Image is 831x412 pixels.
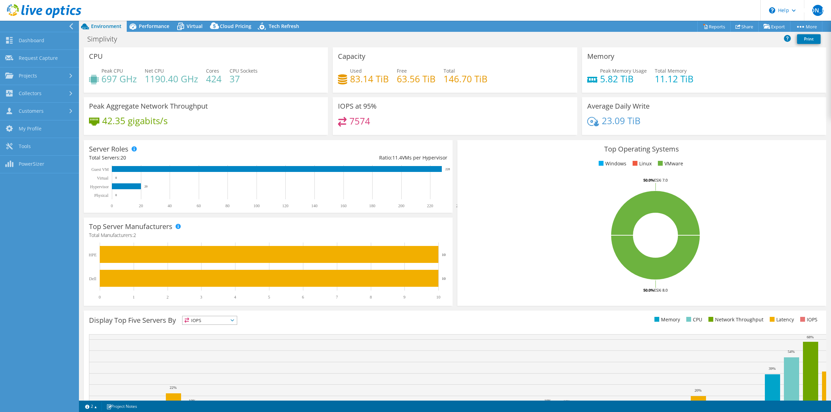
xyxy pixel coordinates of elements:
h3: Memory [587,53,614,60]
text: 10 [442,276,446,281]
text: 2 [167,295,169,300]
text: 8 [370,295,372,300]
span: [PERSON_NAME] [812,5,823,16]
span: Tech Refresh [269,23,299,29]
span: Total [444,67,455,74]
text: 6 [302,295,304,300]
text: 39% [769,366,776,370]
span: IOPS [182,316,237,324]
text: 228 [445,167,450,171]
h4: 7574 [349,117,370,125]
span: CPU Sockets [230,67,258,74]
span: Performance [139,23,169,29]
text: Physical [94,193,108,198]
h4: 697 GHz [101,75,137,83]
text: HPE [89,253,97,257]
h4: 5.82 TiB [600,75,647,83]
text: Virtual [97,176,109,181]
li: Windows [597,160,626,167]
text: 100 [253,203,260,208]
h3: CPU [89,53,103,60]
tspan: ESXi 8.0 [654,287,668,293]
text: 4 [234,295,236,300]
h3: Capacity [338,53,365,60]
h3: Top Server Manufacturers [89,223,172,230]
span: Cores [206,67,219,74]
text: 0 [115,176,117,180]
text: 3 [200,295,202,300]
text: 160 [340,203,347,208]
h4: 11.12 TiB [655,75,694,83]
text: 40 [168,203,172,208]
text: Hypervisor [90,184,109,189]
text: 120 [282,203,288,208]
span: Peak Memory Usage [600,67,647,74]
text: Dell [89,276,96,281]
text: 20% [695,388,702,392]
h4: 37 [230,75,258,83]
text: 0 [115,193,117,197]
h3: Server Roles [89,145,128,153]
h4: 63.56 TiB [397,75,436,83]
h3: IOPS at 95% [338,102,377,110]
span: 11.4 [392,154,402,161]
h4: 146.70 TiB [444,75,488,83]
text: Guest VM [91,167,109,172]
text: 0 [99,295,101,300]
li: Latency [768,316,794,323]
h4: 424 [206,75,222,83]
text: 22% [170,385,177,390]
text: 7 [336,295,338,300]
text: 20 [139,203,143,208]
tspan: 50.0% [643,177,654,183]
span: Virtual [187,23,203,29]
a: Project Notes [101,402,142,411]
text: 9% [283,400,288,404]
text: 200 [398,203,404,208]
span: Peak CPU [101,67,123,74]
text: 68% [807,335,814,339]
text: 10% [563,399,570,403]
a: 2 [80,402,102,411]
text: 60 [197,203,201,208]
h4: 1190.40 GHz [145,75,198,83]
text: 0 [111,203,113,208]
a: Export [758,21,790,32]
li: CPU [685,316,702,323]
a: More [790,21,822,32]
text: 180 [369,203,375,208]
h4: 83.14 TiB [350,75,389,83]
text: 10% [189,399,196,403]
span: Environment [91,23,122,29]
text: 140 [311,203,318,208]
h3: Average Daily Write [587,102,650,110]
li: Network Throughput [707,316,763,323]
tspan: ESXi 7.0 [654,177,668,183]
text: 5 [268,295,270,300]
text: 9 [403,295,405,300]
li: Memory [653,316,680,323]
span: 2 [133,232,136,238]
text: 9% [321,400,326,404]
h3: Top Operating Systems [463,145,821,153]
span: Used [350,67,362,74]
tspan: 50.0% [643,287,654,293]
text: 10% [544,399,551,403]
svg: \n [769,7,775,13]
a: Reports [697,21,731,32]
li: IOPS [798,316,817,323]
text: 10 [442,253,446,257]
text: 80 [225,203,230,208]
div: Total Servers: [89,154,268,162]
span: Total Memory [655,67,687,74]
text: 10 [436,295,440,300]
text: 20 [144,185,148,188]
text: 54% [788,349,795,354]
a: Print [797,34,821,44]
h1: Simplivity [84,35,128,43]
span: 20 [120,154,126,161]
li: Linux [631,160,652,167]
h3: Peak Aggregate Network Throughput [89,102,208,110]
h4: 42.35 gigabits/s [102,117,168,125]
text: 220 [427,203,433,208]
